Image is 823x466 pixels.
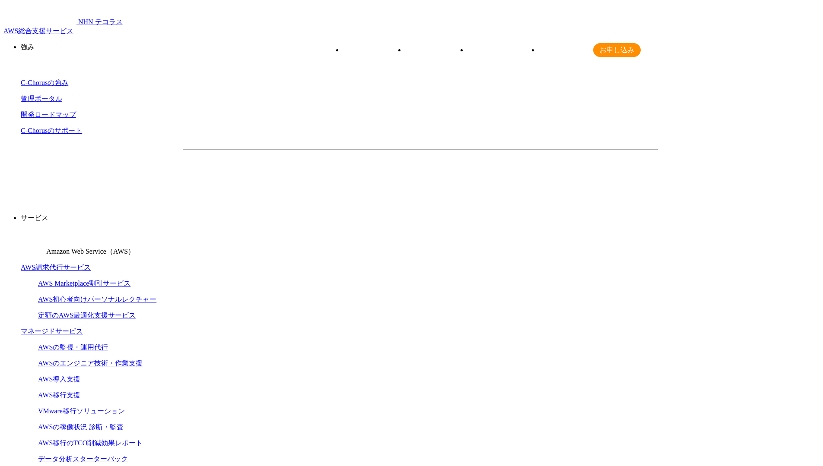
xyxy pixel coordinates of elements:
a: 請求代行 導入事例 [467,46,524,54]
img: 矢印 [402,173,409,176]
a: C-Chorusのサポート [21,127,82,134]
a: AWSの稼働状況 診断・監査 [38,423,124,431]
a: 特長・メリット [405,46,454,54]
span: お申し込み [593,46,641,55]
img: 矢印 [550,173,556,176]
a: AWS移行のTCO削減効果レポート [38,439,143,447]
a: 資料を請求する [277,164,416,185]
a: VMware移行ソリューション [38,407,125,415]
a: よくある質問 [539,46,580,54]
a: 請求代行プラン [343,46,391,54]
img: AWS総合支援サービス C-Chorus [3,3,76,24]
a: まずは相談する [425,164,564,185]
img: Amazon Web Service（AWS） [21,230,45,254]
span: Amazon Web Service（AWS） [46,248,135,255]
p: サービス [21,214,820,223]
a: お申し込み [593,43,641,57]
a: AWS移行支援 [38,391,80,399]
a: マネージドサービス [21,327,83,335]
a: AWSの監視・運用代行 [38,343,108,351]
a: AWS Marketplace割引サービス [38,280,130,287]
p: 強み [21,43,820,52]
a: AWS初心者向けパーソナルレクチャー [38,296,156,303]
a: AWSのエンジニア技術・作業支援 [38,359,143,367]
a: 管理ポータル [21,95,62,102]
a: AWS導入支援 [38,375,80,383]
a: AWS総合支援サービス C-Chorus NHN テコラスAWS総合支援サービス [3,18,123,35]
a: C-Chorusの強み [21,79,68,86]
a: データ分析スターターパック [38,455,128,463]
a: 開発ロードマップ [21,111,76,118]
a: 定額のAWS最適化支援サービス [38,312,136,319]
a: AWS請求代行サービス [21,264,91,271]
